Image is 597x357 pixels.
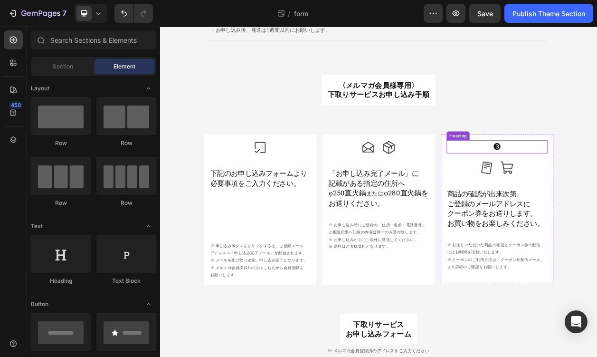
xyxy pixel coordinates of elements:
[31,199,91,207] div: Row
[31,30,156,49] input: Search Sections & Elements
[141,297,156,312] span: Toggle open
[66,319,192,329] p: お願いします
[31,139,91,147] div: Row
[66,310,192,319] p: ※ メルマガ会員様以外の方はこちらから会員登録を
[66,199,183,210] span: 必要事項をご入力ください。
[66,291,192,300] p: アドレスへ「申し込み完了メール」が配信されます。
[9,101,23,109] div: 450
[66,281,192,291] p: ※ 申し込みボタンをクリックすると、ご登録メール
[294,9,308,19] span: form
[375,309,504,318] p: より詳細のご確認をお願いします。
[114,4,153,23] div: Undo/Redo
[375,290,504,299] p: にはお時間を頂戴いたします。
[220,254,350,264] p: ※ お申し込み時にご登録の「住所・名前・電話番号」
[62,8,66,19] p: 7
[114,62,135,71] span: Element
[477,10,493,18] span: Save
[376,138,402,147] div: Heading
[31,300,48,309] span: Button
[220,199,319,210] span: 記載がある指定の住所へ
[512,9,585,19] div: Publish Theme Section
[469,4,501,23] button: Save
[375,213,474,224] span: 商品の確認が出来次第、
[218,83,351,95] strong: 下取りサービスお申し込み手順
[375,226,483,237] span: ご登録のメールアドレスに
[565,310,588,333] div: Open Intercom Messenger
[96,277,156,285] div: Text Block
[375,239,492,250] span: クーポン券をお送りします。
[375,251,501,262] span: お買い物をお楽しみください。
[141,219,156,234] span: Toggle open
[53,62,73,71] span: Section
[96,199,156,207] div: Row
[96,139,156,147] div: Row
[220,212,269,223] span: φ250直火鍋
[220,212,350,236] span: φ280直火鍋をお送りください。
[220,273,350,283] p: ※ お申し込みから〇〇以外に発送してください。
[141,81,156,96] span: Toggle open
[269,213,292,222] span: または
[160,27,597,357] iframe: Design area
[66,300,192,310] p: ※ メールを受け取り次第、申し込み完了となります。
[504,4,593,23] button: Publish Theme Section
[375,299,504,309] p: ※ クーポンのご利用方法は「クーポン券配信メール」
[4,4,71,23] button: 7
[375,280,504,290] p: ※ お送りいただいた商品の確認とクーポン券の配信
[374,148,505,166] h2: ❸
[288,9,290,19] span: /
[31,222,43,231] span: Text
[220,186,337,197] span: 「お申し込み完了メール」に
[233,71,337,82] strong: 〈メルマガ会員様専用〉
[66,186,192,197] span: 下記のお申し込みフォームより
[220,264,350,273] p: と配送伝票へ記載の内容は同一のみ受付致します。
[31,277,91,285] div: Heading
[220,282,350,292] p: ※ 送料はお客様負担となります。
[31,84,49,93] span: Layout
